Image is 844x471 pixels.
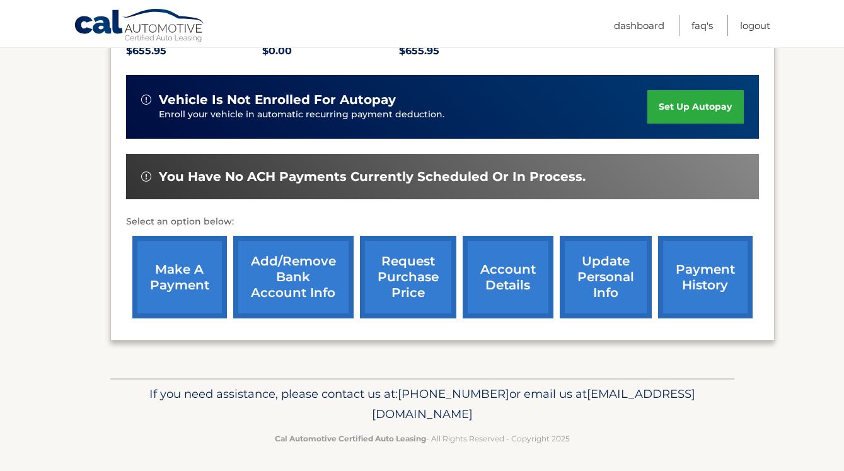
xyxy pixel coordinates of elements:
[126,42,263,60] p: $655.95
[658,236,753,318] a: payment history
[560,236,652,318] a: update personal info
[141,95,151,105] img: alert-white.svg
[119,384,726,424] p: If you need assistance, please contact us at: or email us at
[74,8,206,45] a: Cal Automotive
[233,236,354,318] a: Add/Remove bank account info
[691,15,713,36] a: FAQ's
[372,387,695,421] span: [EMAIL_ADDRESS][DOMAIN_NAME]
[360,236,456,318] a: request purchase price
[399,42,536,60] p: $655.95
[614,15,664,36] a: Dashboard
[275,434,426,443] strong: Cal Automotive Certified Auto Leasing
[740,15,770,36] a: Logout
[132,236,227,318] a: make a payment
[159,92,396,108] span: vehicle is not enrolled for autopay
[119,432,726,445] p: - All Rights Reserved - Copyright 2025
[159,108,648,122] p: Enroll your vehicle in automatic recurring payment deduction.
[463,236,553,318] a: account details
[262,42,399,60] p: $0.00
[126,214,759,230] p: Select an option below:
[141,172,151,182] img: alert-white.svg
[647,90,743,124] a: set up autopay
[398,387,509,401] span: [PHONE_NUMBER]
[159,169,586,185] span: You have no ACH payments currently scheduled or in process.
